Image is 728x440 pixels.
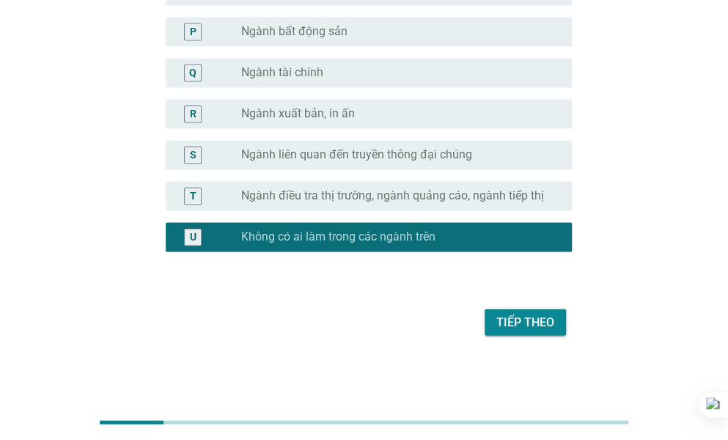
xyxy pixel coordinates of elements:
div: S [190,147,196,162]
div: T [190,188,196,203]
label: Không có ai làm trong các ngành trên [241,230,435,244]
label: Ngành tài chính [241,65,323,80]
label: Ngành bất động sản [241,24,348,39]
div: R [190,106,196,121]
label: Ngành điều tra thị trường, ngành quảng cáo, ngành tiếp thị [241,188,544,203]
button: Tiếp theo [485,309,566,335]
label: Ngành xuất bản, in ấn [241,106,355,121]
div: Tiếp theo [496,313,554,331]
div: P [190,23,196,39]
div: U [190,229,196,244]
div: Q [189,65,196,80]
label: Ngành liên quan đến truyền thông đại chúng [241,147,472,162]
